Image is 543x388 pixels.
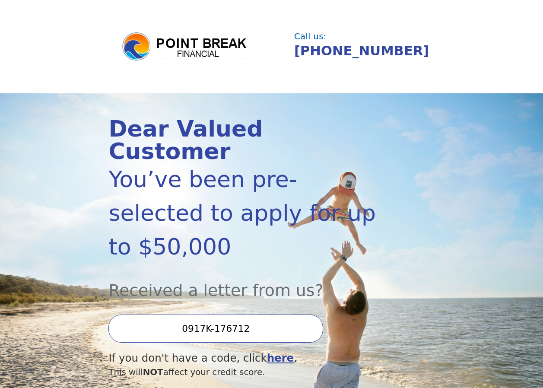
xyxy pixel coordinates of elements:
div: Received a letter from us? [108,264,385,303]
img: logo.png [121,31,251,62]
div: Call us: [294,32,430,41]
div: You’ve been pre-selected to apply for up to $50,000 [108,162,385,264]
input: Enter your Offer Code: [108,315,323,343]
span: NOT [143,367,163,377]
a: here [267,352,294,364]
div: If you don't have a code, click . [108,350,385,366]
div: This will affect your credit score. [108,366,385,379]
div: Dear Valued Customer [108,118,385,162]
a: [PHONE_NUMBER] [294,43,429,58]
